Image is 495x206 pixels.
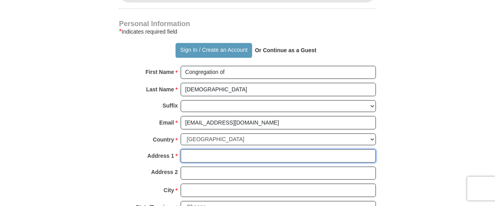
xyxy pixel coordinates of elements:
strong: Country [153,134,174,145]
div: Indicates required field [119,27,376,36]
strong: Email [159,117,174,128]
strong: First Name [145,66,174,77]
strong: Address 1 [147,150,174,161]
strong: Address 2 [151,166,178,178]
button: Sign In / Create an Account [176,43,252,58]
h4: Personal Information [119,21,376,27]
strong: City [164,185,174,196]
strong: Or Continue as a Guest [255,47,317,53]
strong: Suffix [162,100,178,111]
strong: Last Name [146,84,174,95]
